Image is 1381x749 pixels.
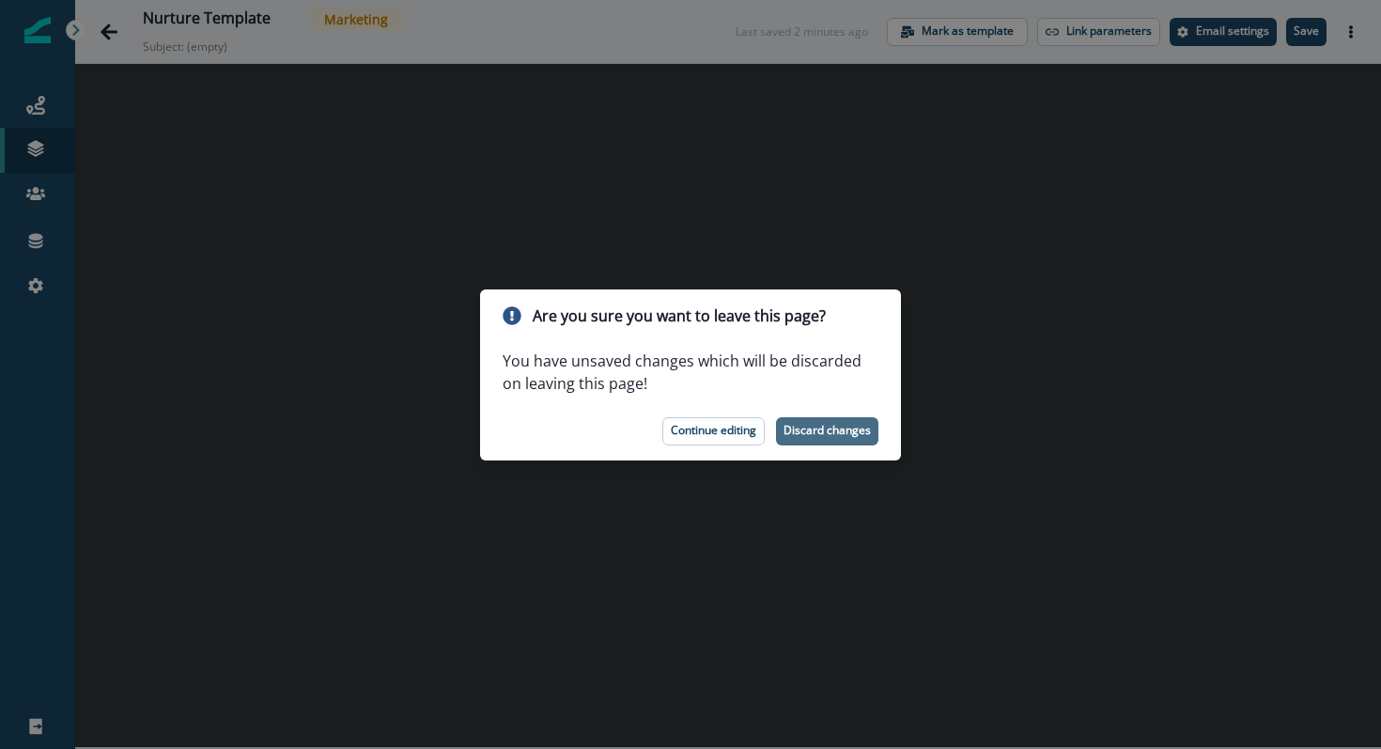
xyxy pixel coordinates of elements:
p: Are you sure you want to leave this page? [533,304,826,327]
p: Discard changes [784,424,871,437]
p: Continue editing [671,424,756,437]
p: You have unsaved changes which will be discarded on leaving this page! [503,350,878,395]
button: Discard changes [776,417,878,445]
button: Continue editing [662,417,765,445]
